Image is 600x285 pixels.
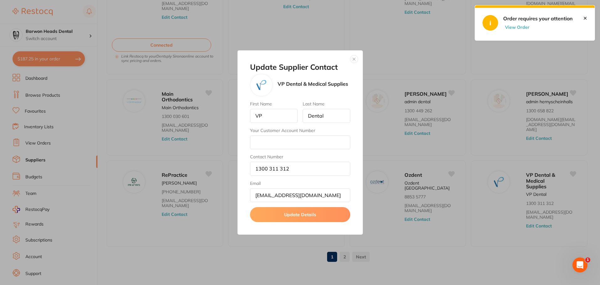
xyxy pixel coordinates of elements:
img: VP Dental & Medical Supplies [254,78,269,93]
label: Email [250,181,350,186]
p: VP Dental & Medical Supplies [278,81,348,87]
label: Contact Number [250,154,350,159]
a: Close this notification [583,15,587,21]
span: 1 [585,257,590,262]
label: Your Customer Account Number [250,128,350,133]
label: First Name [250,101,298,106]
button: Update Details [250,207,350,222]
button: View Order [503,24,535,30]
h2: Update Supplier Contact [250,63,350,72]
label: Last Name [303,101,350,106]
iframe: Intercom live chat [572,257,587,272]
